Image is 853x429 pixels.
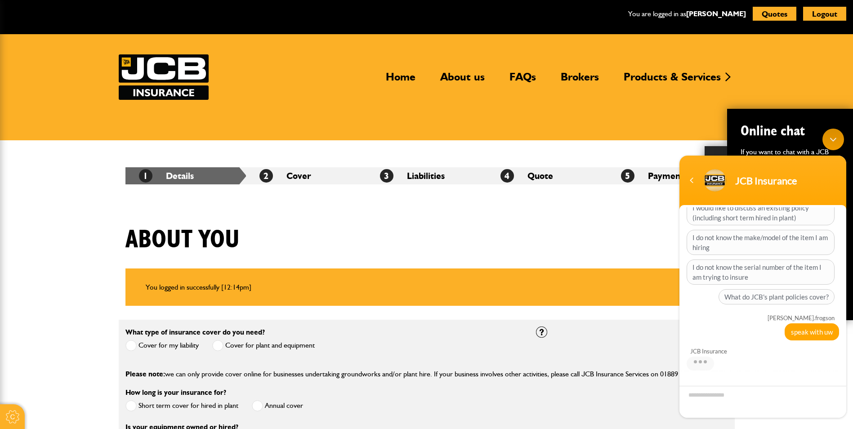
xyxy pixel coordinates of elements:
[125,368,728,380] p: we can only provide cover online for businesses undertaking groundworks and/or plant hire. If you...
[607,167,728,184] li: Payment
[686,9,746,18] a: [PERSON_NAME]
[803,7,846,21] button: Logout
[259,169,273,183] span: 2
[125,225,240,255] h1: About you
[503,70,543,91] a: FAQs
[379,70,422,91] a: Home
[487,167,607,184] li: Quote
[139,169,152,183] span: 1
[125,389,226,396] label: How long is your insurance for?
[675,124,851,422] iframe: SalesIQ Chatwindow
[125,329,265,336] label: What type of insurance cover do you need?
[433,70,491,91] a: About us
[628,8,746,20] p: You are logged in as
[741,122,840,139] h2: Online chat
[621,169,634,183] span: 5
[380,169,393,183] span: 3
[146,282,708,293] li: You logged in successfully [12:14pm]
[125,370,165,378] span: Please note:
[500,169,514,183] span: 4
[246,167,366,184] li: Cover
[125,167,246,184] li: Details
[554,70,606,91] a: Brokers
[252,400,303,411] label: Annual cover
[212,340,315,351] label: Cover for plant and equipment
[617,70,728,91] a: Products & Services
[119,54,209,100] a: JCB Insurance Services
[125,400,238,411] label: Short term cover for hired in plant
[753,7,796,21] button: Quotes
[119,54,209,100] img: JCB Insurance Services logo
[366,167,487,184] li: Liabilities
[125,340,199,351] label: Cover for my liability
